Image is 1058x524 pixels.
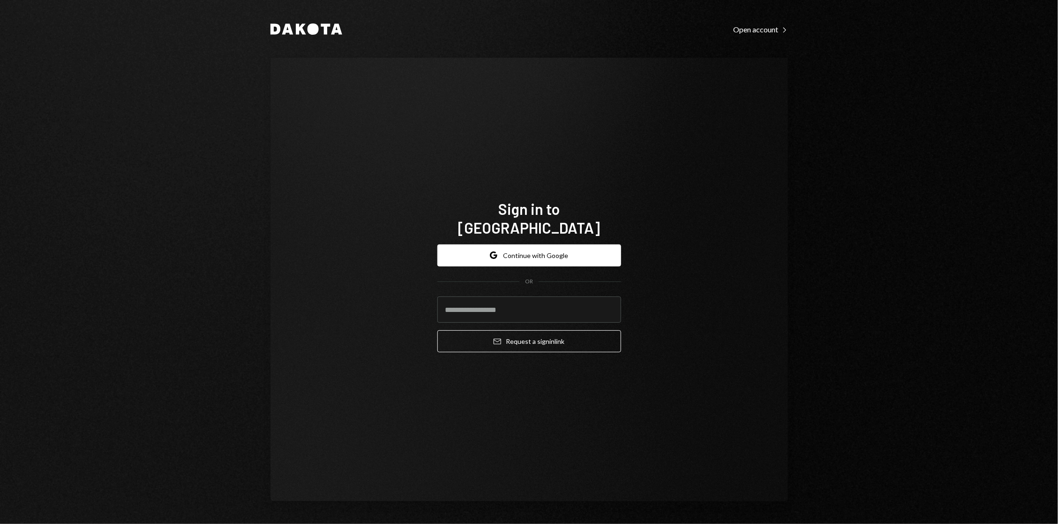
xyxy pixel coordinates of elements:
button: Request a signinlink [437,330,621,352]
div: OR [525,278,533,286]
div: Open account [734,25,788,34]
h1: Sign in to [GEOGRAPHIC_DATA] [437,199,621,237]
a: Open account [734,24,788,34]
button: Continue with Google [437,244,621,266]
